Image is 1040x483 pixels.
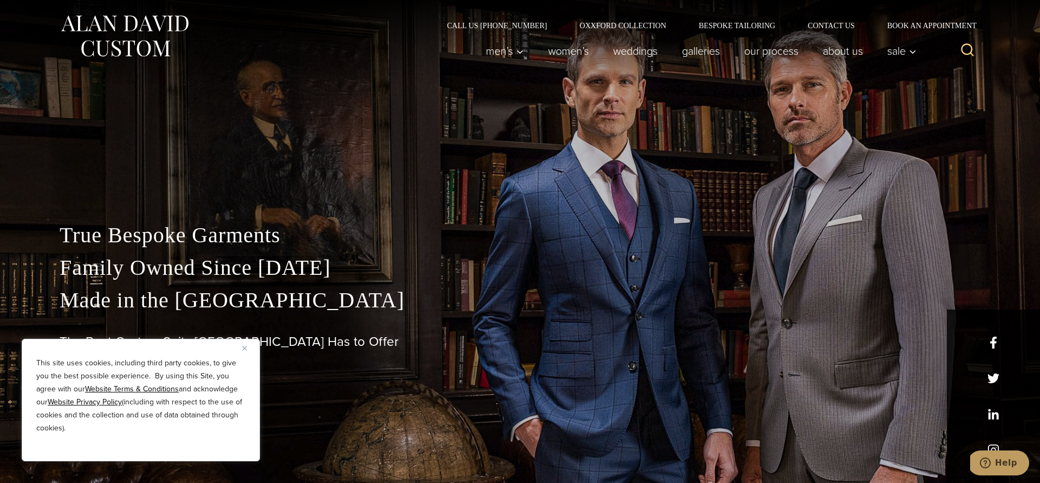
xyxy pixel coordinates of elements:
a: Galleries [670,40,732,62]
a: Website Terms & Conditions [85,383,179,395]
a: Bespoke Tailoring [682,22,791,29]
a: Oxxford Collection [563,22,682,29]
a: About Us [811,40,875,62]
a: Women’s [536,40,601,62]
a: Our Process [732,40,811,62]
a: Website Privacy Policy [48,396,122,408]
a: instagram [987,444,999,456]
a: weddings [601,40,670,62]
a: Book an Appointment [871,22,980,29]
a: x/twitter [987,372,999,384]
p: True Bespoke Garments Family Owned Since [DATE] Made in the [GEOGRAPHIC_DATA] [60,219,980,317]
img: Close [242,346,247,351]
button: Men’s sub menu toggle [474,40,536,62]
a: Call Us [PHONE_NUMBER] [431,22,563,29]
a: linkedin [987,408,999,420]
h1: The Best Custom Suits [GEOGRAPHIC_DATA] Has to Offer [60,334,980,350]
button: Close [242,342,255,355]
nav: Secondary Navigation [431,22,980,29]
iframe: Opens a widget where you can chat to one of our agents [970,450,1029,478]
nav: Primary Navigation [474,40,922,62]
a: facebook [987,337,999,349]
button: View Search Form [954,38,980,64]
a: Contact Us [791,22,871,29]
p: This site uses cookies, including third party cookies, to give you the best possible experience. ... [36,357,245,435]
img: Alan David Custom [60,12,190,60]
button: Sale sub menu toggle [875,40,922,62]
